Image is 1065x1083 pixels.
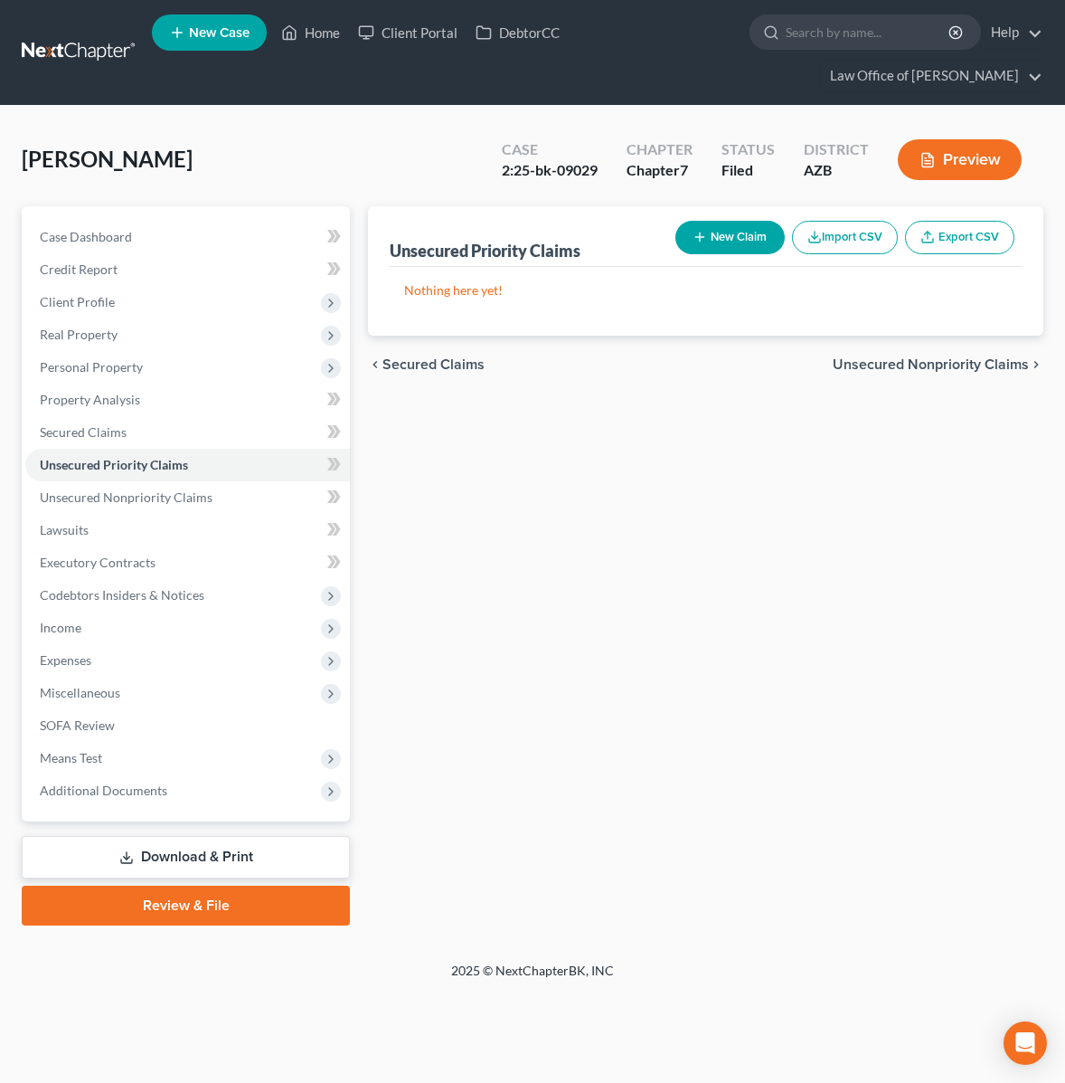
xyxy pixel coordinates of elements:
a: Export CSV [905,221,1014,254]
div: District [804,139,869,160]
div: Unsecured Priority Claims [390,240,580,261]
div: Open Intercom Messenger [1004,1021,1047,1065]
a: Executory Contracts [25,546,350,579]
a: Help [982,16,1042,49]
button: chevron_left Secured Claims [368,357,485,372]
a: Home [272,16,349,49]
span: Client Profile [40,294,115,309]
span: Codebtors Insiders & Notices [40,587,204,603]
i: chevron_left [368,357,382,372]
span: Secured Claims [382,357,485,372]
a: Unsecured Priority Claims [25,449,350,481]
a: Secured Claims [25,416,350,449]
button: New Claim [675,221,785,254]
span: Property Analysis [40,392,140,407]
button: Unsecured Nonpriority Claims chevron_right [833,357,1043,372]
span: Credit Report [40,261,118,277]
div: Chapter [627,160,693,181]
a: Client Portal [349,16,467,49]
a: Download & Print [22,836,350,879]
span: New Case [189,26,250,40]
input: Search by name... [786,15,951,49]
div: Status [721,139,775,160]
i: chevron_right [1029,357,1043,372]
span: Means Test [40,750,102,765]
span: SOFA Review [40,717,115,733]
a: Credit Report [25,253,350,286]
div: AZB [804,160,869,181]
div: Chapter [627,139,693,160]
div: Case [502,139,598,160]
a: DebtorCC [467,16,569,49]
a: Lawsuits [25,514,350,546]
p: Nothing here yet! [404,281,1007,299]
span: Expenses [40,652,91,668]
a: Law Office of [PERSON_NAME] [821,60,1042,92]
a: Unsecured Nonpriority Claims [25,481,350,514]
div: 2:25-bk-09029 [502,160,598,181]
button: Import CSV [792,221,898,254]
span: Case Dashboard [40,229,132,244]
span: Unsecured Nonpriority Claims [40,489,212,505]
span: Executory Contracts [40,555,156,570]
span: Income [40,620,81,635]
span: Additional Documents [40,783,167,798]
div: 2025 © NextChapterBK, INC [99,962,966,994]
span: [PERSON_NAME] [22,146,193,172]
a: Review & File [22,886,350,926]
span: 7 [680,161,688,178]
span: Lawsuits [40,522,89,537]
button: Preview [898,139,1022,180]
span: Unsecured Priority Claims [40,457,188,472]
span: Secured Claims [40,424,127,440]
span: Personal Property [40,359,143,375]
a: Property Analysis [25,384,350,416]
a: SOFA Review [25,709,350,742]
span: Miscellaneous [40,685,120,700]
span: Unsecured Nonpriority Claims [833,357,1029,372]
div: Filed [721,160,775,181]
span: Real Property [40,327,118,342]
a: Case Dashboard [25,221,350,253]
